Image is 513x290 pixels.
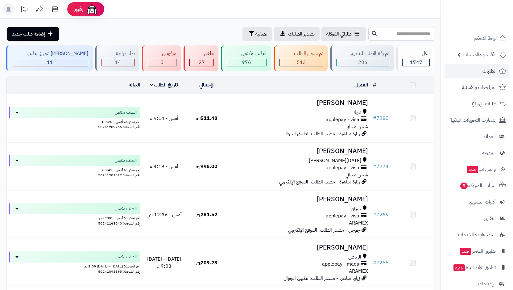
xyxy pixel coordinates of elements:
a: #7280 [373,115,389,122]
span: 206 [358,59,367,66]
a: طلب راجع 14 [94,45,141,71]
h3: [PERSON_NAME] [231,196,368,203]
span: الطلب مكتمل [115,158,137,164]
span: طلبات الإرجاع [472,99,497,108]
span: ARAMEX [349,267,368,275]
div: مرفوض [148,50,177,57]
span: 513 [297,59,306,66]
button: تصفية [242,27,272,41]
span: تبوك [353,109,361,116]
a: تم رفع الطلب للتجهيز 206 [329,45,395,71]
span: # [373,163,376,170]
a: تم شحن الطلب 513 [272,45,329,71]
div: اخر تحديث: أمس - 9:20 م [9,118,140,124]
div: 27 [190,59,213,66]
span: السلات المتروكة [460,181,497,190]
span: 0 [160,59,163,66]
span: 511.48 [196,115,217,122]
a: وآتس آبجديد [445,162,509,177]
a: طلباتي المُوكلة [321,27,366,41]
a: تطبيق نقاط البيعجديد [445,260,509,275]
span: أمس - 9:14 م [150,115,178,122]
div: [PERSON_NAME] تجهيز الطلب [12,50,88,57]
span: applepay - visa [326,164,359,171]
span: applepay - mada [322,261,359,268]
span: 998.02 [196,163,217,170]
a: # [373,81,376,89]
span: [DATE][PERSON_NAME] [309,157,361,164]
span: 27 [199,59,205,66]
a: تاريخ الطلب [150,81,178,89]
a: طلبات الإرجاع [445,96,509,111]
span: أدوات التسويق [469,198,496,206]
a: الكل1747 [395,45,436,71]
a: إشعارات التحويلات البنكية [445,113,509,128]
span: زيارة مباشرة - مصدر الطلب: تطبيق الجوال [283,130,360,137]
a: مرفوض 0 [141,45,183,71]
span: طلباتي المُوكلة [326,30,352,38]
span: شحن مجاني [345,171,368,179]
span: التقارير [484,214,496,223]
span: الطلب مكتمل [115,109,137,116]
div: اخر تحديث: أمس - 9:00 ص [9,214,140,221]
span: المراجعات والأسئلة [462,83,497,92]
span: 976 [242,59,251,66]
span: 209.23 [196,259,217,267]
span: # [373,259,376,267]
span: الإعدادات [478,279,496,288]
a: المدونة [445,145,509,160]
a: تحديثات المنصة [16,3,32,17]
span: إشعارات التحويلات البنكية [450,116,497,124]
div: تم شحن الطلب [279,50,323,57]
a: المراجعات والأسئلة [445,80,509,95]
div: الكل [402,50,430,57]
a: #7274 [373,163,389,170]
div: اخر تحديث: [DATE] - [DATE] 8:09 ص [9,263,140,269]
span: رقم الشحنة: 50241209266 [98,124,140,130]
div: طلب راجع [101,50,135,57]
a: أدوات التسويق [445,195,509,209]
a: تطبيق المتجرجديد [445,244,509,258]
div: الطلب مكتمل [227,50,267,57]
a: لوحة التحكم [445,31,509,46]
a: #7265 [373,259,389,267]
a: الطلبات [445,64,509,78]
span: جوجل - مصدر الطلب: الموقع الإلكتروني [288,226,360,234]
div: 976 [227,59,266,66]
span: applepay - visa [326,116,359,123]
span: الرياض [348,254,361,261]
span: رفيق [73,6,83,13]
a: العميل [354,81,368,89]
h3: [PERSON_NAME] [231,148,368,155]
a: التقارير [445,211,509,226]
span: جديد [460,248,471,255]
span: تطبيق المتجر [459,247,496,255]
img: logo-2.png [471,17,507,30]
span: 11 [47,59,53,66]
a: إضافة طلب جديد [7,27,59,41]
span: لوحة التحكم [474,34,497,43]
a: السلات المتروكة5 [445,178,509,193]
span: 14 [115,59,121,66]
span: العملاء [484,132,496,141]
span: رقم الشحنة: 50241168040 [98,221,140,226]
span: 5 [460,183,468,189]
span: رقم الشحنة: 50241201522 [98,172,140,178]
span: شحن مجاني [345,123,368,130]
div: ملغي [189,50,214,57]
div: 513 [280,59,323,66]
span: # [373,211,376,218]
a: التطبيقات والخدمات [445,227,509,242]
a: ملغي 27 [182,45,220,71]
div: اخر تحديث: أمس - 5:47 م [9,166,140,173]
div: 206 [337,59,389,66]
span: إضافة طلب جديد [12,30,45,38]
span: تصفية [255,30,267,38]
a: #7269 [373,211,389,218]
span: الطلب مكتمل [115,254,137,260]
span: أمس - 12:36 ص [147,211,182,218]
div: تم رفع الطلب للتجهيز [336,50,390,57]
div: 14 [101,59,134,66]
img: ai-face.png [86,3,98,15]
span: الطلب مكتمل [115,206,137,212]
